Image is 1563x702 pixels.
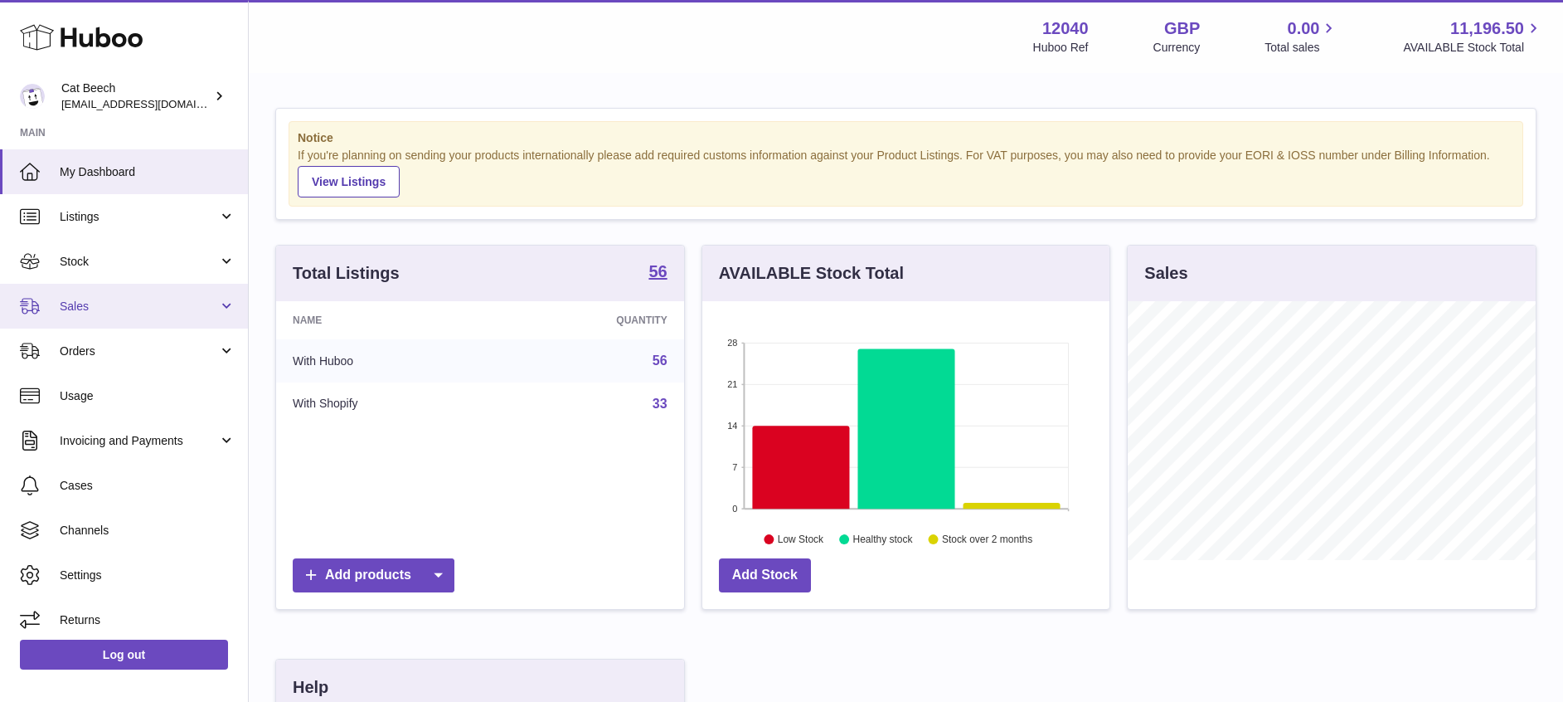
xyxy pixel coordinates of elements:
[293,676,328,699] h3: Help
[1450,17,1524,40] span: 11,196.50
[1403,17,1543,56] a: 11,196.50 AVAILABLE Stock Total
[648,263,667,280] strong: 56
[732,462,737,472] text: 7
[648,263,667,283] a: 56
[61,80,211,112] div: Cat Beech
[852,534,913,545] text: Healthy stock
[942,534,1032,545] text: Stock over 2 months
[60,209,218,225] span: Listings
[653,397,667,411] a: 33
[298,130,1514,146] strong: Notice
[60,254,218,270] span: Stock
[60,523,235,539] span: Channels
[1264,40,1338,56] span: Total sales
[61,97,244,110] span: [EMAIL_ADDRESS][DOMAIN_NAME]
[719,262,904,285] h3: AVAILABLE Stock Total
[1153,40,1201,56] div: Currency
[20,84,45,109] img: internalAdmin-12040@internal.huboo.com
[20,640,228,670] a: Log out
[719,558,811,592] a: Add Stock
[60,433,218,449] span: Invoicing and Payments
[293,262,400,285] h3: Total Listings
[1164,17,1200,40] strong: GBP
[276,301,496,339] th: Name
[1033,40,1089,56] div: Huboo Ref
[727,379,737,389] text: 21
[276,383,496,426] td: With Shopify
[60,344,218,359] span: Orders
[60,299,218,314] span: Sales
[1288,17,1320,40] span: 0.00
[60,478,235,494] span: Cases
[60,612,235,628] span: Returns
[1042,17,1089,40] strong: 12040
[732,504,737,514] text: 0
[60,568,235,583] span: Settings
[298,148,1514,197] div: If you're planning on sending your products internationally please add required customs informati...
[276,339,496,383] td: With Huboo
[653,353,667,368] a: 56
[293,558,454,592] a: Add products
[1403,40,1543,56] span: AVAILABLE Stock Total
[60,388,235,404] span: Usage
[60,164,235,180] span: My Dashboard
[727,338,737,348] text: 28
[298,166,400,197] a: View Listings
[778,534,824,545] text: Low Stock
[727,421,737,431] text: 14
[1264,17,1338,56] a: 0.00 Total sales
[1144,262,1187,285] h3: Sales
[496,301,684,339] th: Quantity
